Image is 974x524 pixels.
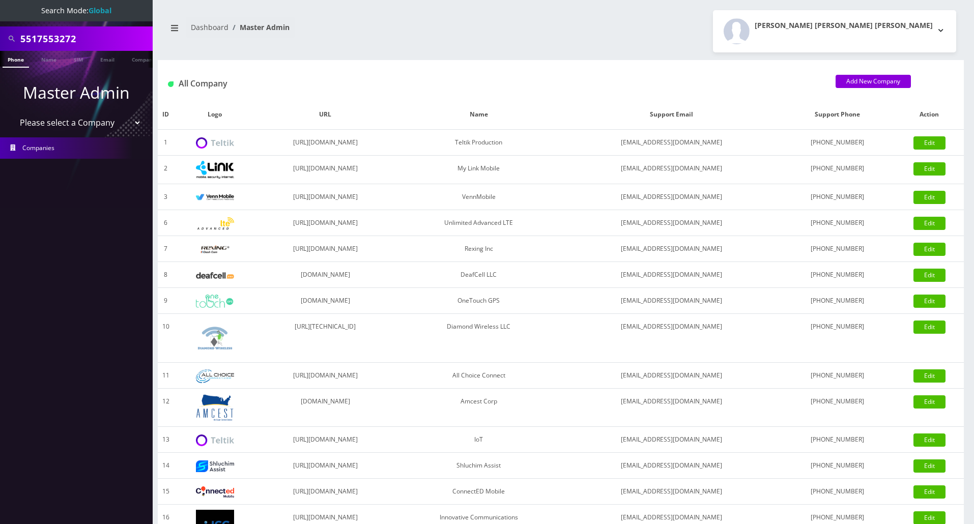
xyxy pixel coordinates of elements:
[913,295,946,308] a: Edit
[394,156,563,184] td: My Link Mobile
[394,130,563,156] td: Teltik Production
[780,210,895,236] td: [PHONE_NUMBER]
[256,130,395,156] td: [URL][DOMAIN_NAME]
[563,210,780,236] td: [EMAIL_ADDRESS][DOMAIN_NAME]
[158,479,174,505] td: 15
[22,143,54,152] span: Companies
[780,479,895,505] td: [PHONE_NUMBER]
[780,288,895,314] td: [PHONE_NUMBER]
[913,321,946,334] a: Edit
[256,389,395,427] td: [DOMAIN_NAME]
[158,314,174,363] td: 10
[713,10,956,52] button: [PERSON_NAME] [PERSON_NAME] [PERSON_NAME]
[174,100,256,130] th: Logo
[196,434,234,446] img: IoT
[780,262,895,288] td: [PHONE_NUMBER]
[89,6,111,15] strong: Global
[256,210,395,236] td: [URL][DOMAIN_NAME]
[394,184,563,210] td: VennMobile
[158,427,174,453] td: 13
[780,389,895,427] td: [PHONE_NUMBER]
[913,217,946,230] a: Edit
[913,136,946,150] a: Edit
[780,184,895,210] td: [PHONE_NUMBER]
[913,485,946,499] a: Edit
[196,245,234,254] img: Rexing Inc
[394,427,563,453] td: IoT
[256,288,395,314] td: [DOMAIN_NAME]
[165,17,553,46] nav: breadcrumb
[563,314,780,363] td: [EMAIL_ADDRESS][DOMAIN_NAME]
[196,217,234,230] img: Unlimited Advanced LTE
[36,51,62,67] a: Name
[913,243,946,256] a: Edit
[895,100,964,130] th: Action
[256,363,395,389] td: [URL][DOMAIN_NAME]
[780,453,895,479] td: [PHONE_NUMBER]
[191,22,228,32] a: Dashboard
[394,236,563,262] td: Rexing Inc
[69,51,88,67] a: SIM
[196,394,234,421] img: Amcest Corp
[394,363,563,389] td: All Choice Connect
[913,269,946,282] a: Edit
[563,453,780,479] td: [EMAIL_ADDRESS][DOMAIN_NAME]
[913,433,946,447] a: Edit
[563,156,780,184] td: [EMAIL_ADDRESS][DOMAIN_NAME]
[158,363,174,389] td: 11
[563,363,780,389] td: [EMAIL_ADDRESS][DOMAIN_NAME]
[394,314,563,363] td: Diamond Wireless LLC
[755,21,933,30] h2: [PERSON_NAME] [PERSON_NAME] [PERSON_NAME]
[158,288,174,314] td: 9
[158,236,174,262] td: 7
[256,262,395,288] td: [DOMAIN_NAME]
[913,191,946,204] a: Edit
[394,210,563,236] td: Unlimited Advanced LTE
[913,369,946,383] a: Edit
[158,100,174,130] th: ID
[913,162,946,176] a: Edit
[196,137,234,149] img: Teltik Production
[913,395,946,409] a: Edit
[780,427,895,453] td: [PHONE_NUMBER]
[158,389,174,427] td: 12
[158,262,174,288] td: 8
[563,288,780,314] td: [EMAIL_ADDRESS][DOMAIN_NAME]
[780,156,895,184] td: [PHONE_NUMBER]
[41,6,111,15] span: Search Mode:
[256,453,395,479] td: [URL][DOMAIN_NAME]
[780,130,895,156] td: [PHONE_NUMBER]
[196,460,234,472] img: Shluchim Assist
[196,486,234,498] img: ConnectED Mobile
[158,453,174,479] td: 14
[196,369,234,383] img: All Choice Connect
[780,100,895,130] th: Support Phone
[780,236,895,262] td: [PHONE_NUMBER]
[563,184,780,210] td: [EMAIL_ADDRESS][DOMAIN_NAME]
[196,161,234,179] img: My Link Mobile
[780,314,895,363] td: [PHONE_NUMBER]
[394,479,563,505] td: ConnectED Mobile
[256,427,395,453] td: [URL][DOMAIN_NAME]
[563,130,780,156] td: [EMAIL_ADDRESS][DOMAIN_NAME]
[563,389,780,427] td: [EMAIL_ADDRESS][DOMAIN_NAME]
[256,156,395,184] td: [URL][DOMAIN_NAME]
[256,236,395,262] td: [URL][DOMAIN_NAME]
[196,194,234,201] img: VennMobile
[158,210,174,236] td: 6
[256,479,395,505] td: [URL][DOMAIN_NAME]
[168,79,820,89] h1: All Company
[158,130,174,156] td: 1
[563,236,780,262] td: [EMAIL_ADDRESS][DOMAIN_NAME]
[394,389,563,427] td: Amcest Corp
[158,184,174,210] td: 3
[836,75,911,88] a: Add New Company
[563,100,780,130] th: Support Email
[196,319,234,357] img: Diamond Wireless LLC
[3,51,29,68] a: Phone
[196,272,234,279] img: DeafCell LLC
[256,100,395,130] th: URL
[256,314,395,363] td: [URL][TECHNICAL_ID]
[394,262,563,288] td: DeafCell LLC
[95,51,120,67] a: Email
